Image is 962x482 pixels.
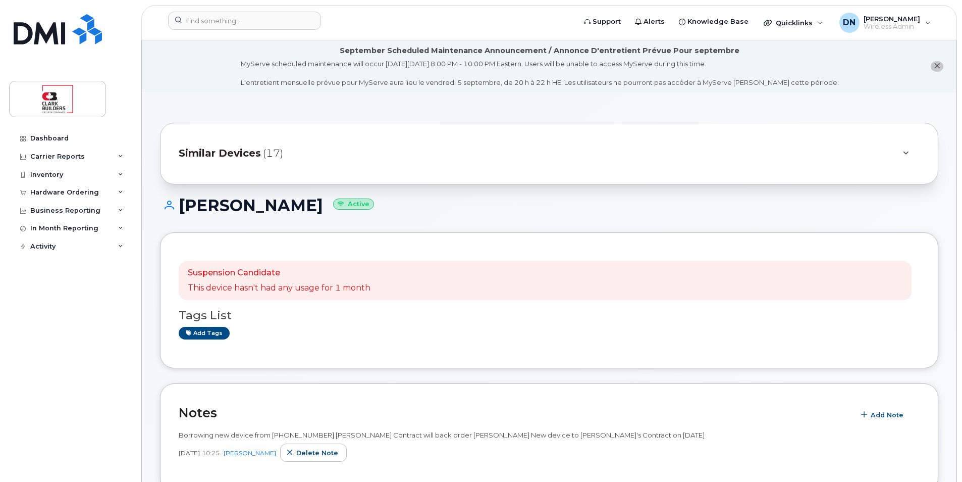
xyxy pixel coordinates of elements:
[333,199,374,210] small: Active
[160,197,938,214] h1: [PERSON_NAME]
[179,449,200,457] span: [DATE]
[224,449,276,457] a: [PERSON_NAME]
[241,59,839,87] div: MyServe scheduled maintenance will occur [DATE][DATE] 8:00 PM - 10:00 PM Eastern. Users will be u...
[179,431,705,439] span: Borrowing new device from [PHONE_NUMBER] [PERSON_NAME] Contract will back order [PERSON_NAME] New...
[179,146,261,161] span: Similar Devices
[188,267,370,279] p: Suspension Candidate
[179,327,230,340] a: Add tags
[263,146,283,161] span: (17)
[179,309,920,322] h3: Tags List
[296,448,338,458] span: Delete note
[918,438,954,474] iframe: Messenger Launcher
[280,444,347,462] button: Delete note
[340,45,739,56] div: September Scheduled Maintenance Announcement / Annonce D'entretient Prévue Pour septembre
[854,406,912,424] button: Add Note
[931,61,943,72] button: close notification
[179,405,849,420] h2: Notes
[871,410,903,420] span: Add Note
[188,282,370,294] p: This device hasn't had any usage for 1 month
[202,449,220,457] span: 10:25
